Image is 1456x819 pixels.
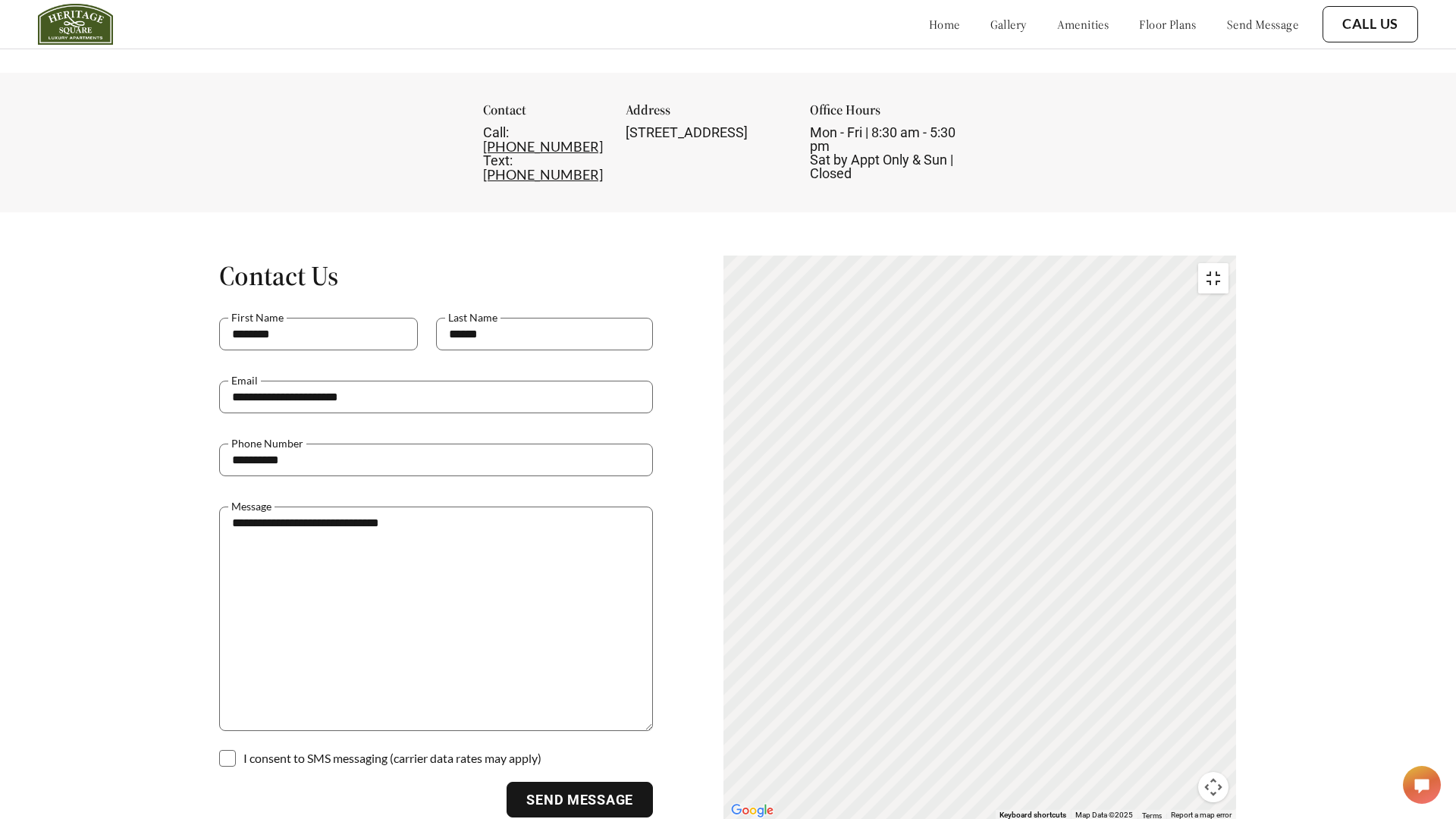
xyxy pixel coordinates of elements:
button: Call Us [1323,6,1418,42]
div: Office Hours [810,103,973,126]
a: [PHONE_NUMBER] [483,166,603,183]
button: Send Message [507,782,653,818]
div: Contact [483,103,606,126]
button: Map camera controls [1198,772,1228,802]
span: Call: [483,124,509,140]
span: Map Data ©2025 [1075,811,1133,819]
h1: Contact Us [219,259,653,293]
div: Address [626,103,789,126]
a: send message [1227,17,1298,32]
button: Toggle fullscreen view [1198,263,1228,293]
span: Sat by Appt Only & Sun | Closed [810,152,953,181]
a: gallery [990,17,1027,32]
a: Report a map error [1171,811,1232,819]
img: Company logo [38,4,113,45]
a: Call Us [1342,16,1398,33]
div: [STREET_ADDRESS] [626,126,789,140]
a: amenities [1057,17,1109,32]
a: floor plans [1139,17,1197,32]
a: home [929,17,960,32]
div: Mon - Fri | 8:30 am - 5:30 pm [810,126,973,180]
span: Text: [483,152,513,168]
a: [PHONE_NUMBER] [483,138,603,155]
